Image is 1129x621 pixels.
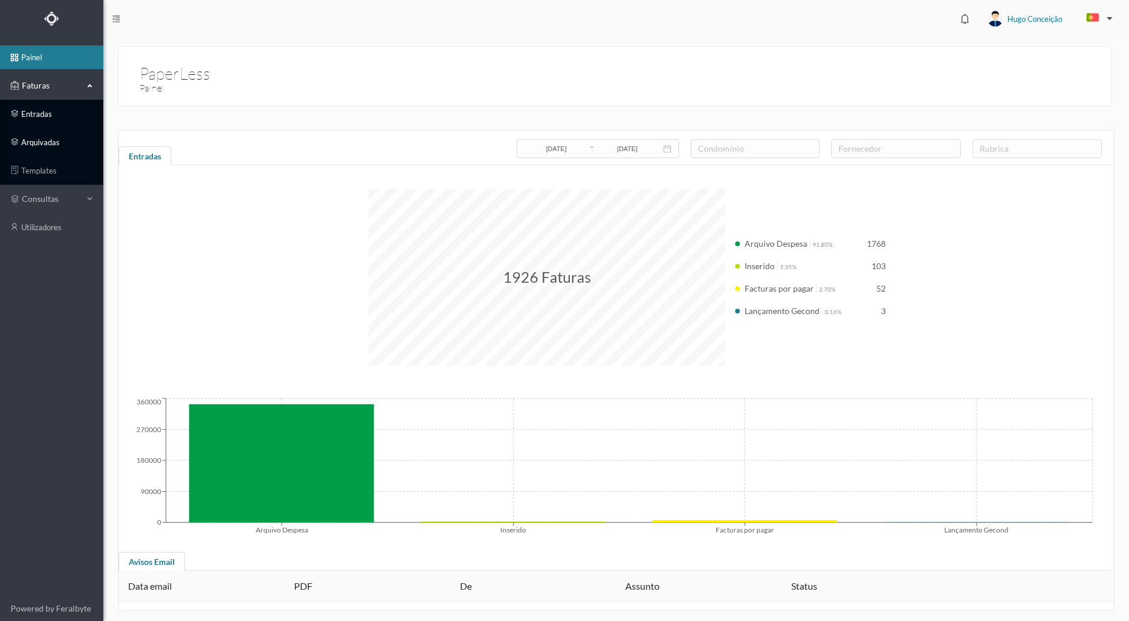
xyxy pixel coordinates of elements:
[1077,9,1117,28] button: PT
[987,11,1003,27] img: user_titan3.af2715ee.jpg
[980,143,1089,155] div: rubrica
[256,525,308,534] tspan: Arquivo Despesa
[881,306,886,316] span: 3
[141,487,161,496] tspan: 90000
[876,283,886,293] span: 52
[112,15,120,23] i: icon: menu-fold
[872,261,886,271] span: 103
[698,143,808,155] div: condomínio
[460,580,472,591] span: De
[716,525,774,534] tspan: Facturas por pagar
[524,142,589,155] input: Data inicial
[791,580,817,591] span: Status
[745,238,807,249] span: Arquivo Despesa
[745,261,775,271] span: Inserido
[22,193,81,205] span: consultas
[139,61,210,66] h1: PaperLess
[128,580,172,591] span: Data email
[813,241,833,248] span: 91.80%
[136,397,161,406] tspan: 360000
[625,580,660,591] span: Assunto
[745,283,814,293] span: Facturas por pagar
[503,268,591,286] span: 1926 Faturas
[119,146,171,170] div: Entradas
[838,143,948,155] div: fornecedor
[780,263,797,270] span: 5.35%
[136,425,161,434] tspan: 270000
[500,525,526,534] tspan: Inserido
[157,518,161,527] tspan: 0
[19,80,84,91] span: Faturas
[139,81,621,96] h3: Painel
[136,456,161,465] tspan: 180000
[294,580,312,591] span: PDF
[745,306,820,316] span: Lançamento Gecond
[595,142,660,155] input: Data final
[957,11,973,27] i: icon: bell
[825,308,841,315] span: 0.16%
[944,525,1009,534] tspan: Lançamento Gecond
[119,552,185,576] div: Avisos Email
[867,238,886,249] span: 1768
[663,145,671,153] i: icon: calendar
[44,11,59,26] img: Logo
[819,286,836,293] span: 2.70%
